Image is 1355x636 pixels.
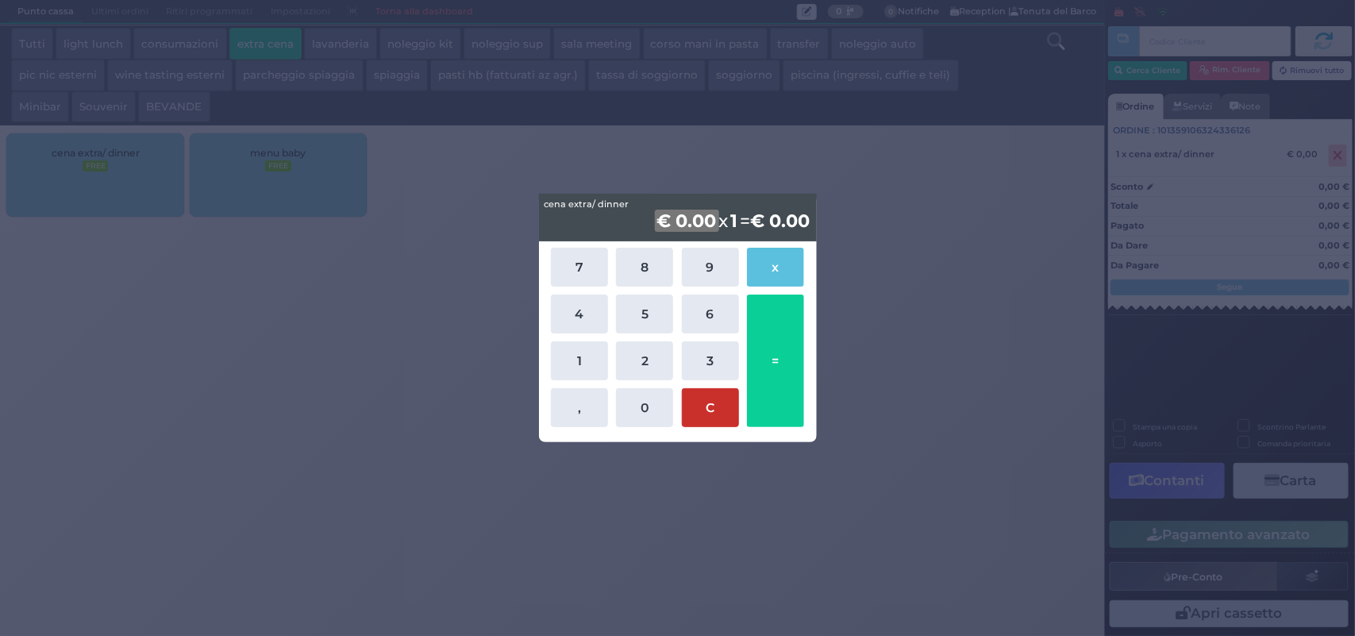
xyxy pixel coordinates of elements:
button: 6 [682,295,739,333]
button: , [551,388,608,427]
button: 3 [682,341,739,380]
b: € 0.00 [750,210,810,232]
button: 9 [682,248,739,287]
button: 0 [616,388,673,427]
button: x [747,248,804,287]
button: 5 [616,295,673,333]
button: = [747,295,804,427]
b: 1 [729,210,741,232]
button: C [682,388,739,427]
button: 1 [551,341,608,380]
div: x = [539,194,817,241]
button: 4 [551,295,608,333]
span: cena extra/ dinner [545,198,629,211]
b: € 0.00 [655,210,719,232]
button: 8 [616,248,673,287]
button: 2 [616,341,673,380]
button: 7 [551,248,608,287]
